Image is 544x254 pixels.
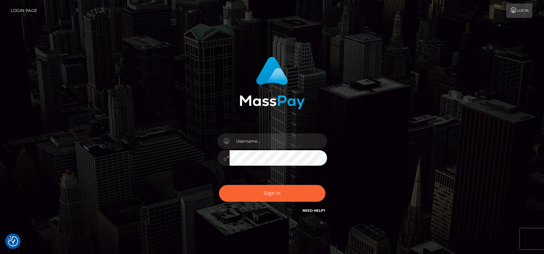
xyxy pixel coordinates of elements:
a: Login [506,3,532,18]
button: Sign in [219,185,325,202]
img: MassPay Login [240,57,305,109]
button: Consent Preferences [8,236,18,246]
img: Revisit consent button [8,236,18,246]
a: Login Page [11,3,37,18]
input: Username... [230,133,327,149]
a: Need Help? [302,208,325,213]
